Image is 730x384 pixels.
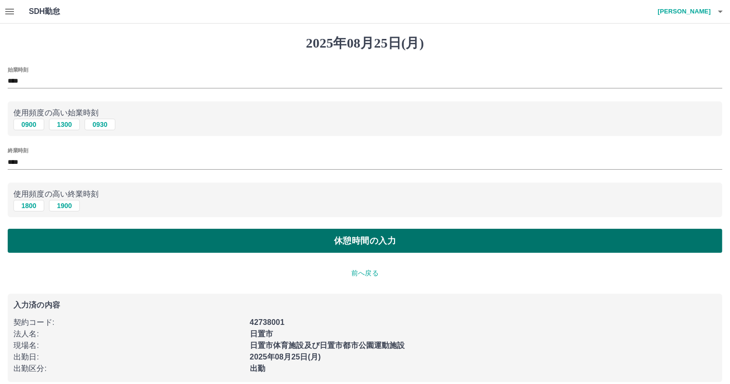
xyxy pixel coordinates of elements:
[49,119,80,130] button: 1300
[8,66,28,73] label: 始業時刻
[13,328,244,340] p: 法人名 :
[250,364,265,372] b: 出勤
[8,229,722,253] button: 休憩時間の入力
[13,351,244,363] p: 出勤日 :
[8,35,722,51] h1: 2025年08月25日(月)
[8,268,722,278] p: 前へ戻る
[13,107,717,119] p: 使用頻度の高い始業時刻
[250,353,321,361] b: 2025年08月25日(月)
[250,318,285,326] b: 42738001
[13,188,717,200] p: 使用頻度の高い終業時刻
[13,301,717,309] p: 入力済の内容
[250,341,405,349] b: 日置市体育施設及び日置市都市公園運動施設
[8,147,28,154] label: 終業時刻
[13,200,44,211] button: 1800
[49,200,80,211] button: 1900
[13,340,244,351] p: 現場名 :
[13,363,244,374] p: 出勤区分 :
[85,119,115,130] button: 0930
[250,330,273,338] b: 日置市
[13,119,44,130] button: 0900
[13,317,244,328] p: 契約コード :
